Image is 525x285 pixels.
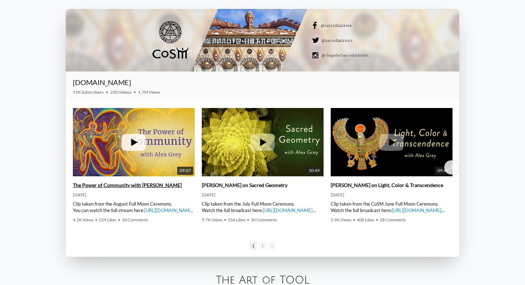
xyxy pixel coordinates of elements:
a: Alex Grey on Light, Color & Transcendence 09:42 [331,108,452,176]
a: [PERSON_NAME] on Light, Color & Transcendence [331,182,443,188]
span: 51K Subscribers [73,89,104,95]
span: 408 Likes [357,217,374,222]
span: 9.7K Views [202,217,222,222]
span: 30 Comments [251,217,277,222]
a: Alex Grey on Sacred Geometry 10:49 [202,108,324,176]
span: • [376,217,378,222]
span: • [247,217,249,222]
span: 09:42 [435,167,451,175]
span: • [134,89,136,95]
span: 229 Likes [99,217,116,222]
span: 09:07 [177,167,193,175]
span: Go to next slide [268,242,275,250]
a: [URL][DOMAIN_NAME] [392,207,441,213]
span: 5.9K Views [331,217,351,222]
span: 556 Likes [228,217,245,222]
div: Clip taken from the August Full Moon Ceremony. You can watch the full stream here: | [PERSON_NAME... [73,201,195,213]
a: [URL][DOMAIN_NAME] [144,207,194,213]
span: • [106,89,108,95]
div: [DATE] [73,192,195,198]
img: Alex Grey on Sacred Geometry [202,97,324,188]
span: Go to slide 1 [250,242,257,250]
img: The Power of Community with Alex Grey [73,97,195,188]
span: 28 Comments [380,217,406,222]
div: Clip taken from the July Full Moon Ceremony. Watch the full broadcast here: | [PERSON_NAME] | ► W... [202,201,324,213]
span: 10:49 [306,167,322,175]
span: • [118,217,120,222]
a: [PERSON_NAME] on Sacred Geometry [202,182,287,188]
img: Alex Grey on Light, Color & Transcendence [331,97,452,188]
a: The Power of Community with [PERSON_NAME] [73,182,182,188]
span: 4.2K Views [73,217,94,222]
div: [DATE] [202,192,324,198]
span: 220 Videos [110,89,131,95]
div: Next slide [444,160,459,175]
span: Go to slide 2 [259,242,266,250]
a: [URL][DOMAIN_NAME] [263,207,312,213]
div: Clip taken from the CoSM June Full Moon Ceremony. Watch the full broadcast here: | [PERSON_NAME] ... [331,201,452,213]
div: [DATE] [331,192,452,198]
a: [DOMAIN_NAME] [73,78,131,87]
span: 1.7M Views [138,89,160,95]
span: 18 Comments [122,217,148,222]
a: The Power of Community with Alex Grey 09:07 [73,108,195,176]
span: • [353,217,355,222]
iframe: Subscribe to CoSM.TV on YouTube [411,81,452,89]
span: • [95,217,97,222]
span: • [224,217,226,222]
